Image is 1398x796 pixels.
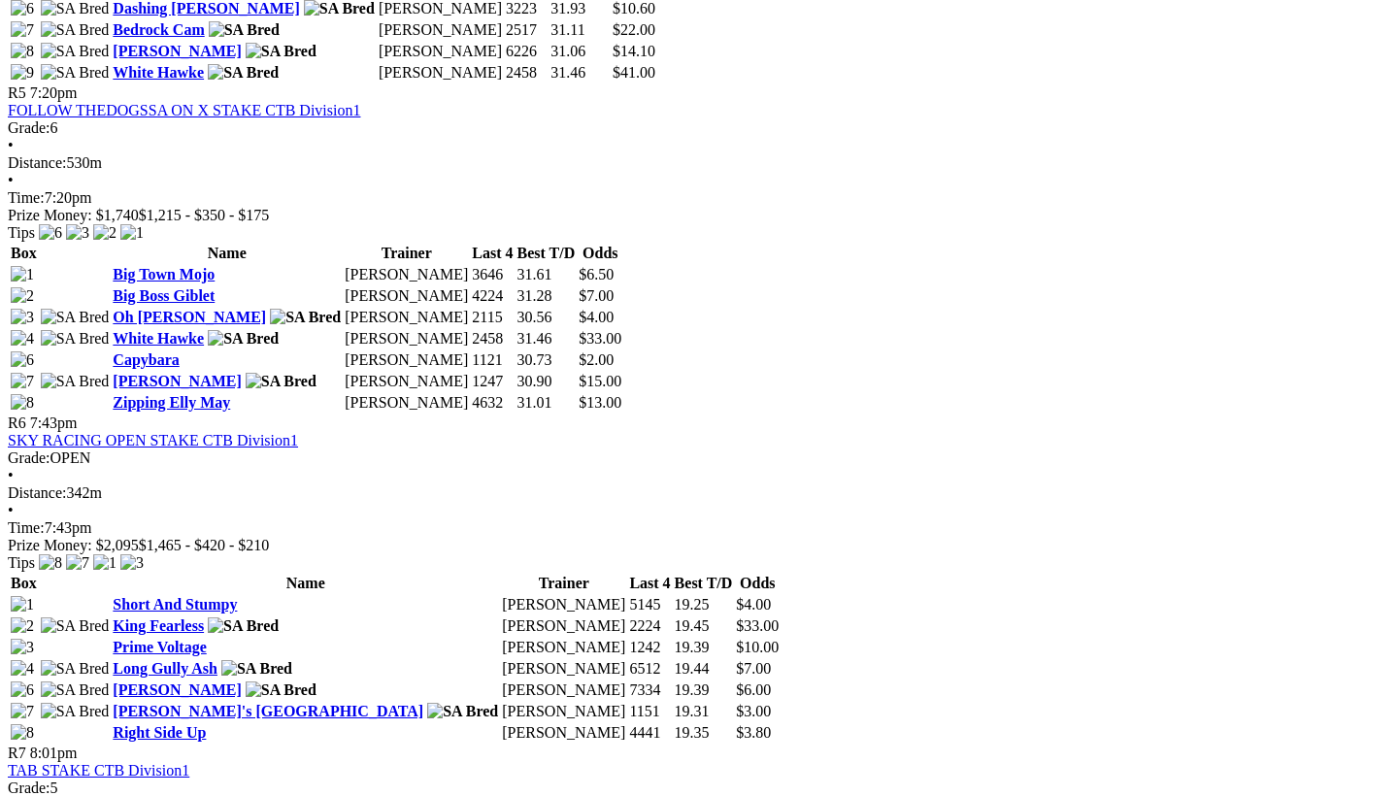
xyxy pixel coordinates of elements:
[628,616,671,636] td: 2224
[113,266,215,282] a: Big Town Mojo
[344,393,469,413] td: [PERSON_NAME]
[579,287,614,304] span: $7.00
[471,329,514,348] td: 2458
[8,432,298,448] a: SKY RACING OPEN STAKE CTB Division1
[8,189,45,206] span: Time:
[41,21,110,39] img: SA Bred
[113,43,241,59] a: [PERSON_NAME]
[471,286,514,306] td: 4224
[139,207,270,223] span: $1,215 - $350 - $175
[8,154,66,171] span: Distance:
[11,330,34,348] img: 4
[93,224,116,242] img: 2
[41,373,110,390] img: SA Bred
[628,638,671,657] td: 1242
[8,502,14,518] span: •
[505,20,548,40] td: 2517
[11,64,34,82] img: 9
[11,21,34,39] img: 7
[579,266,614,282] span: $6.50
[628,659,671,679] td: 6512
[8,415,26,431] span: R6
[501,659,626,679] td: [PERSON_NAME]
[11,245,37,261] span: Box
[516,244,577,263] th: Best T/D
[11,351,34,369] img: 6
[613,43,655,59] span: $14.10
[30,745,78,761] span: 8:01pm
[8,762,189,779] a: TAB STAKE CTB Division1
[344,265,469,284] td: [PERSON_NAME]
[8,537,1390,554] div: Prize Money: $2,095
[8,554,35,571] span: Tips
[11,43,34,60] img: 8
[8,467,14,483] span: •
[39,554,62,572] img: 8
[8,484,1390,502] div: 342m
[674,638,734,657] td: 19.39
[11,309,34,326] img: 3
[736,724,771,741] span: $3.80
[113,596,237,613] a: Short And Stumpy
[66,224,89,242] img: 3
[501,638,626,657] td: [PERSON_NAME]
[549,63,610,83] td: 31.46
[41,681,110,699] img: SA Bred
[674,680,734,700] td: 19.39
[113,703,423,719] a: [PERSON_NAME]'s [GEOGRAPHIC_DATA]
[41,660,110,678] img: SA Bred
[736,596,771,613] span: $4.00
[8,207,1390,224] div: Prize Money: $1,740
[549,42,610,61] td: 31.06
[11,660,34,678] img: 4
[736,681,771,698] span: $6.00
[8,519,45,536] span: Time:
[501,574,626,593] th: Trainer
[112,244,342,263] th: Name
[628,723,671,743] td: 4441
[471,393,514,413] td: 4632
[8,137,14,153] span: •
[516,265,577,284] td: 31.61
[246,373,316,390] img: SA Bred
[613,21,655,38] span: $22.00
[139,537,270,553] span: $1,465 - $420 - $210
[11,703,34,720] img: 7
[41,43,110,60] img: SA Bred
[11,724,34,742] img: 8
[378,20,503,40] td: [PERSON_NAME]
[516,393,577,413] td: 31.01
[41,703,110,720] img: SA Bred
[344,372,469,391] td: [PERSON_NAME]
[501,680,626,700] td: [PERSON_NAME]
[674,595,734,614] td: 19.25
[501,595,626,614] td: [PERSON_NAME]
[736,703,771,719] span: $3.00
[471,265,514,284] td: 3646
[736,639,779,655] span: $10.00
[579,351,614,368] span: $2.00
[11,575,37,591] span: Box
[113,330,204,347] a: White Hawke
[93,554,116,572] img: 1
[628,680,671,700] td: 7334
[628,595,671,614] td: 5145
[41,330,110,348] img: SA Bred
[579,309,614,325] span: $4.00
[11,266,34,283] img: 1
[270,309,341,326] img: SA Bred
[11,394,34,412] img: 8
[549,20,610,40] td: 31.11
[344,329,469,348] td: [PERSON_NAME]
[8,119,1390,137] div: 6
[516,350,577,370] td: 30.73
[120,224,144,242] img: 1
[516,372,577,391] td: 30.90
[578,244,622,263] th: Odds
[113,681,241,698] a: [PERSON_NAME]
[208,617,279,635] img: SA Bred
[221,660,292,678] img: SA Bred
[30,415,78,431] span: 7:43pm
[501,723,626,743] td: [PERSON_NAME]
[736,660,771,677] span: $7.00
